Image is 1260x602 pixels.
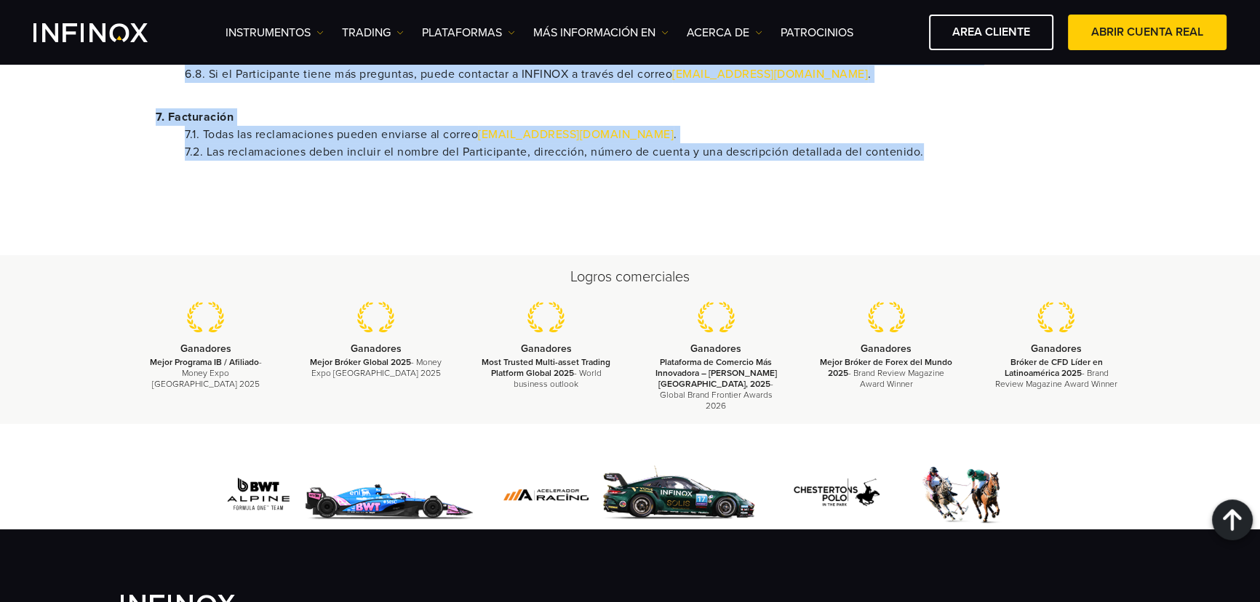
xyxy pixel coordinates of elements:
p: - Global Brand Frontier Awards 2026 [649,357,783,412]
a: [EMAIL_ADDRESS][DOMAIN_NAME] [478,127,674,142]
p: - Money Expo [GEOGRAPHIC_DATA] 2025 [139,357,273,390]
p: - Brand Review Magazine Award Winner [819,357,953,390]
strong: Mejor Programa IB / Afiliado [150,357,259,367]
strong: Ganadores [180,342,231,355]
a: [EMAIL_ADDRESS][DOMAIN_NAME] [672,67,868,81]
li: 7.2. Las reclamaciones deben incluir el nombre del Participante, dirección, número de cuenta y un... [185,143,1104,161]
strong: Ganadores [690,342,741,355]
a: ACERCA DE [687,24,762,41]
strong: Ganadores [861,342,912,355]
li: 7.1. Todas las reclamaciones pueden enviarse al correo . [185,126,1104,143]
strong: Bróker de CFD Líder en Latinoamérica 2025 [1004,357,1102,378]
p: - World business outlook [479,357,613,390]
a: Instrumentos [226,24,324,41]
strong: Mejor Bróker de Forex del Mundo 2025 [820,357,952,378]
a: TRADING [342,24,404,41]
strong: Plataforma de Comercio Más Innovadora – [PERSON_NAME][GEOGRAPHIC_DATA], 2025 [655,357,777,389]
strong: Most Trusted Multi-asset Trading Platform Global 2025 [482,357,610,378]
p: - Brand Review Magazine Award Winner [989,357,1123,390]
strong: Ganadores [520,342,571,355]
a: AREA CLIENTE [929,15,1053,50]
a: PLATAFORMAS [422,24,515,41]
a: INFINOX Logo [33,23,182,42]
a: Más información en [533,24,669,41]
strong: Ganadores [351,342,402,355]
strong: Mejor Bróker Global 2025 [310,357,411,367]
h2: Logros comerciales [121,267,1139,287]
p: - Money Expo [GEOGRAPHIC_DATA] 2025 [309,357,443,379]
a: ABRIR CUENTA REAL [1068,15,1227,50]
li: 6.8. Si el Participante tiene más preguntas, puede contactar a INFINOX a través del correo . [185,65,1104,83]
a: Patrocinios [781,24,853,41]
p: 7. Facturación [156,108,1104,126]
strong: Ganadores [1031,342,1082,355]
